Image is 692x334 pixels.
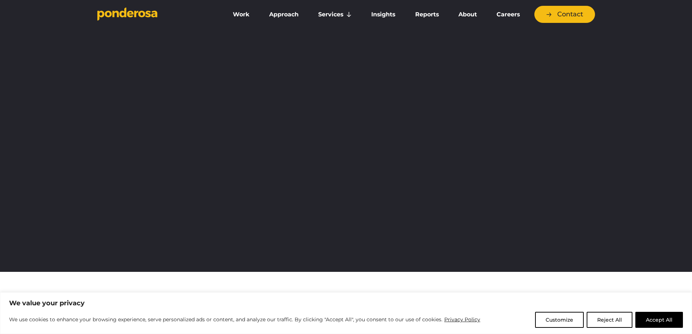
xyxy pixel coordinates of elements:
a: Insights [363,7,404,22]
a: Approach [261,7,307,22]
a: Work [224,7,258,22]
a: Contact [534,6,595,23]
button: Accept All [635,312,683,328]
a: Reports [407,7,447,22]
a: Privacy Policy [444,315,481,324]
p: We use cookies to enhance your browsing experience, serve personalized ads or content, and analyz... [9,315,481,324]
p: We value your privacy [9,299,683,307]
a: Go to homepage [97,7,214,22]
a: Services [310,7,360,22]
button: Reject All [587,312,632,328]
a: About [450,7,485,22]
a: Careers [488,7,528,22]
button: Customize [535,312,584,328]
